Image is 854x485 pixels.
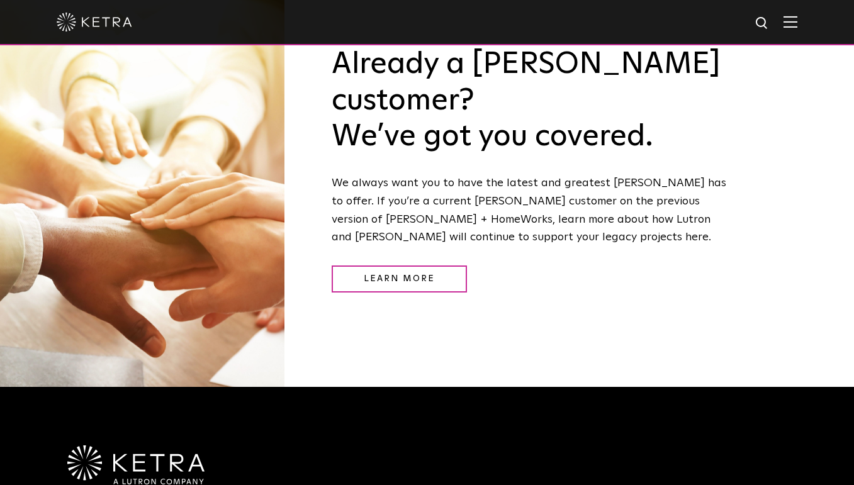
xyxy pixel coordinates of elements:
img: ketra-logo-2019-white [57,13,132,31]
img: Hamburger%20Nav.svg [784,16,797,28]
p: We always want you to have the latest and greatest [PERSON_NAME] has to offer. If you’re a curren... [332,174,733,247]
h3: Already a [PERSON_NAME] customer? We’ve got you covered. [332,47,733,155]
a: Learn More [332,265,467,293]
img: search icon [755,16,770,31]
img: Ketra-aLutronCo_White_RGB [67,445,205,484]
